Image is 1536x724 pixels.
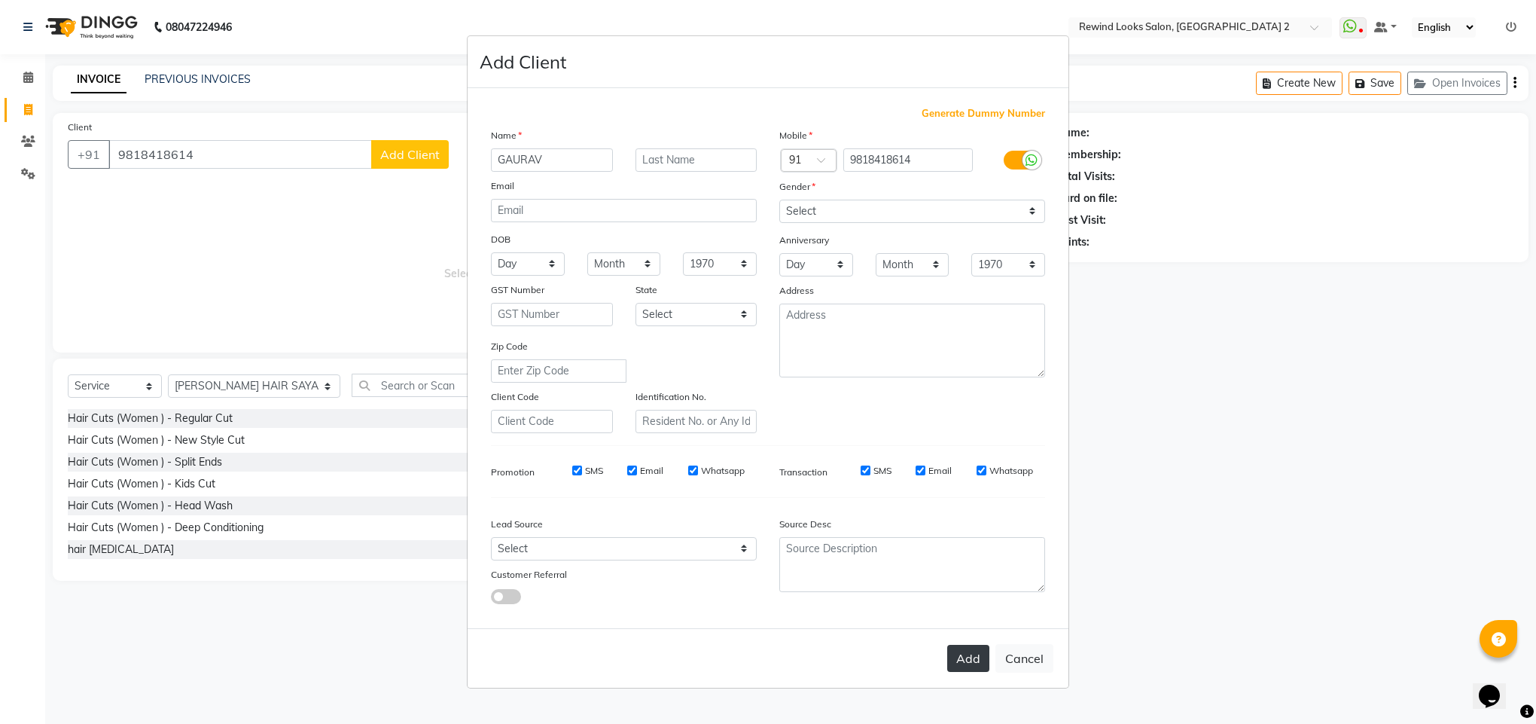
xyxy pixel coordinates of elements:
label: Email [491,179,514,193]
button: Add [947,645,989,672]
label: Email [640,464,663,478]
label: DOB [491,233,510,246]
label: SMS [873,464,891,478]
input: Mobile [843,148,974,172]
input: GST Number [491,303,613,326]
input: First Name [491,148,613,172]
input: Email [491,199,757,222]
input: Last Name [635,148,757,172]
button: Cancel [995,644,1053,673]
label: Name [491,129,522,142]
label: Zip Code [491,340,528,353]
label: Client Code [491,390,539,404]
label: Lead Source [491,518,543,531]
label: Address [779,284,814,298]
label: Identification No. [635,390,706,404]
input: Resident No. or Any Id [635,410,757,433]
label: Anniversary [779,234,829,247]
label: Whatsapp [989,464,1033,478]
h4: Add Client [480,48,566,75]
label: Email [928,464,952,478]
iframe: chat widget [1473,664,1521,709]
label: Source Desc [779,518,831,531]
label: GST Number [491,283,544,297]
label: Transaction [779,466,827,479]
label: Promotion [491,466,535,479]
span: Generate Dummy Number [922,106,1045,121]
label: SMS [585,464,603,478]
label: Gender [779,180,815,194]
label: Customer Referral [491,568,567,582]
label: Mobile [779,129,812,142]
label: State [635,283,657,297]
label: Whatsapp [701,464,745,478]
input: Client Code [491,410,613,433]
input: Enter Zip Code [491,359,626,383]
